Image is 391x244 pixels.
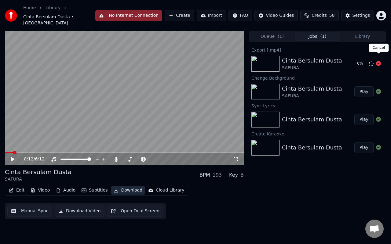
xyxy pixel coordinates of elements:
[353,13,370,19] div: Settings
[278,34,284,40] span: ( 1 )
[46,5,60,11] a: Library
[312,13,327,19] span: Credits
[354,114,374,125] button: Play
[23,5,95,26] nav: breadcrumb
[329,13,335,19] span: 58
[5,168,71,176] div: Cinta Bersulam Dusta
[5,176,71,182] div: SAFURA
[23,14,95,26] span: Cinta Bersulam Dusta • [GEOGRAPHIC_DATA]
[5,9,17,22] img: youka
[111,186,145,195] button: Download
[35,156,44,162] span: 6:12
[341,10,374,21] button: Settings
[249,46,386,53] div: Export [.mp4]
[229,171,238,179] div: Key
[55,206,104,217] button: Download Video
[199,171,210,179] div: BPM
[24,156,33,162] span: 0:12
[369,44,389,52] div: Cancel
[24,156,38,162] div: /
[249,102,386,109] div: Sync Lyrics
[282,65,342,71] div: SAFURA
[354,86,374,97] button: Play
[53,186,78,195] button: Audio
[354,142,374,153] button: Play
[357,61,366,66] div: 0 %
[107,206,163,217] button: Open Dual Screen
[250,32,295,41] button: Queue
[282,115,342,124] div: Cinta Bersulam Dusta
[365,220,384,238] a: Open chat
[156,187,184,193] div: Cloud Library
[249,130,386,137] div: Create Karaoke
[300,10,338,21] button: Credits58
[254,10,298,21] button: Video Guides
[165,10,194,21] button: Create
[7,206,52,217] button: Manual Sync
[282,56,342,65] div: Cinta Bersulam Dusta
[282,93,342,99] div: SAFURA
[295,32,340,41] button: Jobs
[240,171,244,179] div: B
[340,32,385,41] button: Library
[282,143,342,152] div: Cinta Bersulam Dusta
[228,10,252,21] button: FAQ
[28,186,52,195] button: Video
[249,74,386,81] div: Change Background
[197,10,226,21] button: Import
[79,186,110,195] button: Subtitles
[95,10,162,21] button: No Internet Connection
[6,186,27,195] button: Edit
[23,5,36,11] a: Home
[282,84,342,93] div: Cinta Bersulam Dusta
[320,34,327,40] span: ( 1 )
[212,171,222,179] div: 193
